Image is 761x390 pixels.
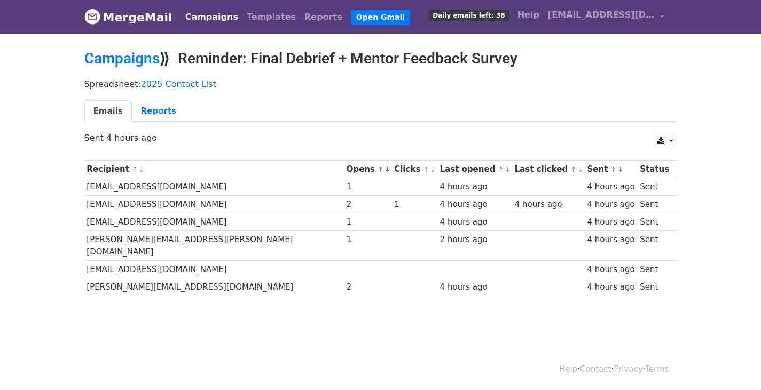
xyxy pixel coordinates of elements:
[637,261,671,278] td: Sent
[440,181,509,193] div: 4 hours ago
[84,213,344,231] td: [EMAIL_ADDRESS][DOMAIN_NAME]
[437,161,512,178] th: Last opened
[440,198,509,211] div: 4 hours ago
[614,364,642,374] a: Privacy
[587,264,634,276] div: 4 hours ago
[587,181,634,193] div: 4 hours ago
[132,100,185,122] a: Reports
[440,234,509,246] div: 2 hours ago
[181,6,242,28] a: Campaigns
[344,161,392,178] th: Opens
[84,178,344,196] td: [EMAIL_ADDRESS][DOMAIN_NAME]
[440,216,509,228] div: 4 hours ago
[84,278,344,296] td: [PERSON_NAME][EMAIL_ADDRESS][DOMAIN_NAME]
[300,6,347,28] a: Reports
[84,132,677,144] p: Sent 4 hours ago
[139,165,145,173] a: ↓
[637,213,671,231] td: Sent
[84,6,172,28] a: MergeMail
[570,165,576,173] a: ↑
[645,364,669,374] a: Terms
[385,165,390,173] a: ↓
[347,181,389,193] div: 1
[242,6,300,28] a: Templates
[617,165,623,173] a: ↓
[84,9,100,25] img: MergeMail logo
[548,9,655,21] span: [EMAIL_ADDRESS][DOMAIN_NAME]
[351,10,410,25] a: Open Gmail
[347,216,389,228] div: 1
[585,161,638,178] th: Sent
[430,165,436,173] a: ↓
[611,165,617,173] a: ↑
[587,234,634,246] div: 4 hours ago
[440,281,509,293] div: 4 hours ago
[423,165,429,173] a: ↑
[378,165,383,173] a: ↑
[84,161,344,178] th: Recipient
[391,161,437,178] th: Clicks
[394,198,435,211] div: 1
[498,165,504,173] a: ↑
[84,231,344,261] td: [PERSON_NAME][EMAIL_ADDRESS][PERSON_NAME][DOMAIN_NAME]
[84,196,344,213] td: [EMAIL_ADDRESS][DOMAIN_NAME]
[587,216,634,228] div: 4 hours ago
[587,281,634,293] div: 4 hours ago
[347,198,389,211] div: 2
[559,364,577,374] a: Help
[425,4,513,26] a: Daily emails left: 38
[515,198,582,211] div: 4 hours ago
[577,165,583,173] a: ↓
[505,165,511,173] a: ↓
[637,196,671,213] td: Sent
[84,78,677,90] p: Spreadsheet:
[512,161,585,178] th: Last clicked
[587,198,634,211] div: 4 hours ago
[513,4,544,26] a: Help
[637,231,671,261] td: Sent
[347,234,389,246] div: 1
[637,161,671,178] th: Status
[637,178,671,196] td: Sent
[132,165,138,173] a: ↑
[84,261,344,278] td: [EMAIL_ADDRESS][DOMAIN_NAME]
[429,10,508,21] span: Daily emails left: 38
[84,50,677,68] h2: ⟫ Reminder: Final Debrief + Mentor Feedback Survey
[637,278,671,296] td: Sent
[141,79,216,89] a: 2025 Contact List
[84,50,160,67] a: Campaigns
[580,364,611,374] a: Contact
[84,100,132,122] a: Emails
[347,281,389,293] div: 2
[544,4,669,29] a: [EMAIL_ADDRESS][DOMAIN_NAME]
